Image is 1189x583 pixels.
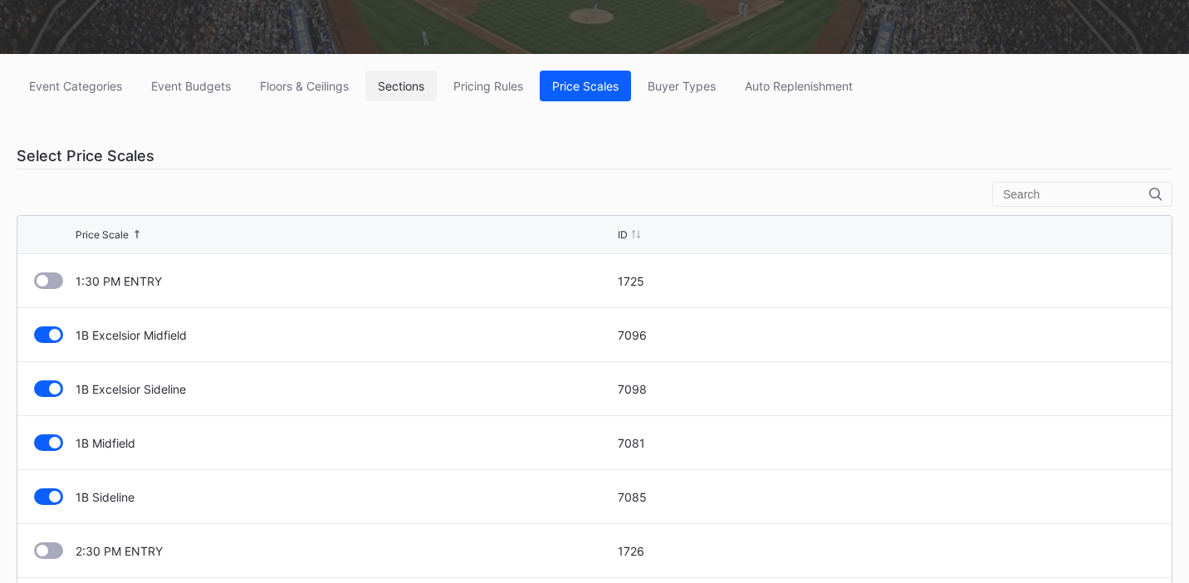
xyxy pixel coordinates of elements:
button: Event Categories [17,71,135,101]
div: Floors & Ceilings [260,79,349,93]
div: Buyer Types [648,79,716,93]
div: 7098 [618,382,1156,396]
div: Event Categories [29,79,122,93]
button: Auto Replenishment [732,71,865,101]
div: 1B Midfield [76,436,614,450]
button: Buyer Types [635,71,728,101]
div: 1B Excelsior Midfield [76,328,614,342]
div: Price Scale [76,228,129,241]
div: ID [618,228,628,241]
div: Pricing Rules [453,79,523,93]
div: 1726 [618,544,1156,558]
button: Pricing Rules [441,71,536,101]
div: 7096 [618,328,1156,342]
div: 2:30 PM ENTRY [76,544,614,558]
div: 1:30 PM ENTRY [76,274,614,288]
button: Sections [365,71,437,101]
div: Auto Replenishment [745,79,853,93]
div: Price Scales [552,79,619,93]
div: 1B Sideline [76,490,614,504]
div: Event Budgets [151,79,231,93]
button: Price Scales [540,71,631,101]
div: 1B Excelsior Sideline [76,382,614,396]
div: 7085 [618,490,1156,504]
button: Floors & Ceilings [247,71,361,101]
div: Sections [378,79,424,93]
input: Search [1003,188,1149,201]
div: 7081 [618,436,1156,450]
div: 1725 [618,274,1156,288]
div: Select Price Scales [17,143,1172,169]
button: Event Budgets [139,71,243,101]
